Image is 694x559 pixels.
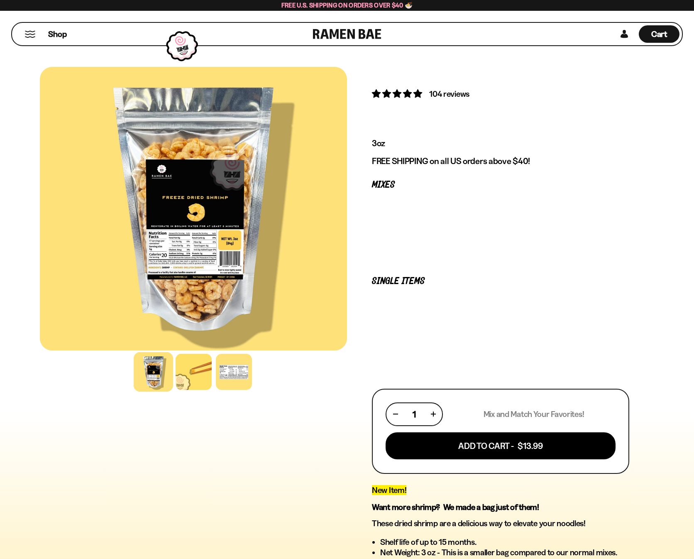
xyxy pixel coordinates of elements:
p: Mix and Match Your Favorites! [484,409,584,419]
span: 104 reviews [429,89,469,99]
span: 4.90 stars [372,88,424,99]
span: Free U.S. Shipping on Orders over $40 🍜 [281,1,413,9]
span: Shop [48,29,67,40]
span: 1 [413,409,416,419]
li: Net Weight: 3 oz - This is a smaller bag compared to our normal mixes. [380,547,629,558]
a: Shop [48,25,67,43]
span: New Item! [372,485,406,495]
p: Single Items [372,277,629,285]
strong: Want more shrimp? We made a bag just of them! [372,502,539,512]
p: Mixes [372,181,629,189]
p: These dried shrimp are a delicious way to elevate your noodles! [372,518,629,529]
p: FREE SHIPPING on all US orders above $40! [372,156,629,167]
li: Shelf life of up to 15 months. [380,537,629,547]
div: Cart [639,23,679,45]
button: Mobile Menu Trigger [24,31,36,38]
span: Cart [651,29,667,39]
p: 3oz [372,138,629,149]
button: Add To Cart - $13.99 [386,432,616,459]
